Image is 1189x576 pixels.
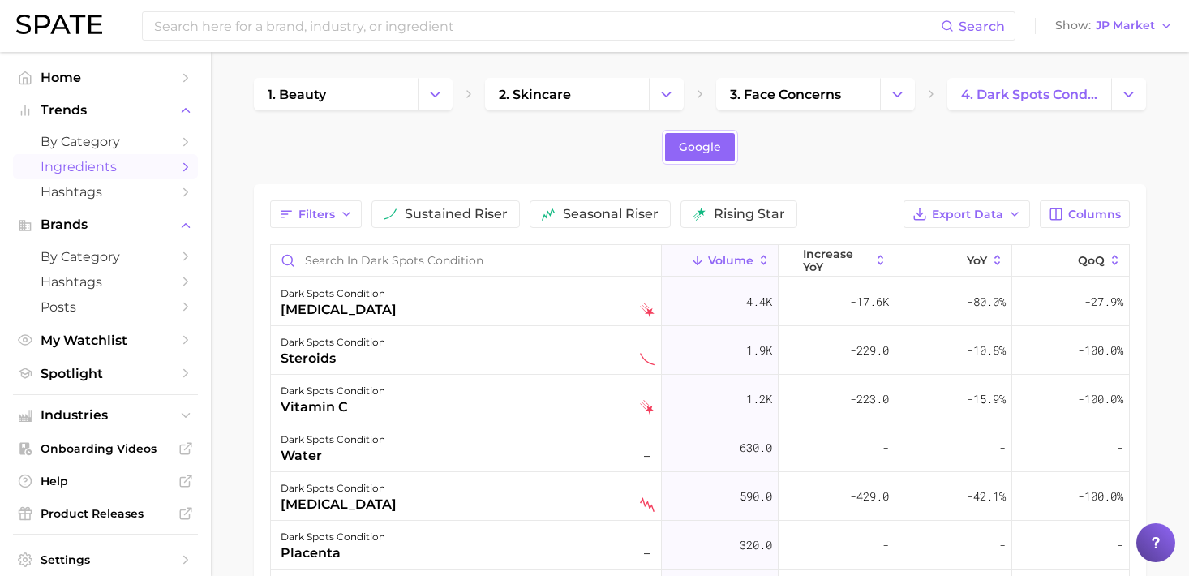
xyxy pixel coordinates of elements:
[662,245,779,277] button: Volume
[271,277,1129,326] button: dark spots condition[MEDICAL_DATA]falling star4.4k-17.6k-80.0%-27.9%
[41,249,170,264] span: by Category
[1117,535,1123,555] span: -
[1068,208,1121,221] span: Columns
[281,527,385,547] div: dark spots condition
[1117,438,1123,458] span: -
[41,366,170,381] span: Spotlight
[850,389,889,409] span: -223.0
[895,245,1012,277] button: YoY
[1096,21,1155,30] span: JP Market
[1078,487,1123,506] span: -100.0%
[271,375,1129,423] button: dark spots conditionvitamin cfalling star1.2k-223.0-15.9%-100.0%
[1040,200,1130,228] button: Columns
[13,501,198,526] a: Product Releases
[880,78,915,110] button: Change Category
[298,208,335,221] span: Filters
[405,208,508,221] span: sustained riser
[270,200,362,228] button: Filters
[281,333,385,352] div: dark spots condition
[418,78,453,110] button: Change Category
[41,159,170,174] span: Ingredients
[1084,292,1123,312] span: -27.9%
[850,341,889,360] span: -229.0
[967,292,1006,312] span: -80.0%
[1078,389,1123,409] span: -100.0%
[679,140,721,154] span: Google
[499,87,571,102] span: 2. skincare
[803,247,869,273] span: increase YoY
[746,292,772,312] span: 4.4k
[708,254,753,267] span: Volume
[1111,78,1146,110] button: Change Category
[967,341,1006,360] span: -10.8%
[16,15,102,34] img: SPATE
[41,408,170,423] span: Industries
[13,129,198,154] a: by Category
[41,441,170,456] span: Onboarding Videos
[152,12,941,40] input: Search here for a brand, industry, or ingredient
[999,438,1006,458] span: -
[640,303,655,317] img: falling star
[882,438,889,458] span: -
[961,87,1097,102] span: 4. dark spots condition
[271,245,661,276] input: Search in dark spots condition
[1012,245,1129,277] button: QoQ
[13,294,198,320] a: Posts
[384,208,397,221] img: sustained riser
[41,552,170,567] span: Settings
[13,269,198,294] a: Hashtags
[41,474,170,488] span: Help
[640,400,655,415] img: falling star
[13,361,198,386] a: Spotlight
[640,446,655,466] span: –
[882,535,889,555] span: -
[281,381,385,401] div: dark spots condition
[967,254,987,267] span: YoY
[714,208,785,221] span: rising star
[932,208,1003,221] span: Export Data
[730,87,841,102] span: 3. face concerns
[41,70,170,85] span: Home
[850,487,889,506] span: -429.0
[1078,254,1105,267] span: QoQ
[999,535,1006,555] span: -
[1078,341,1123,360] span: -100.0%
[740,438,772,458] span: 630.0
[13,154,198,179] a: Ingredients
[947,78,1111,110] a: 4. dark spots condition
[13,548,198,572] a: Settings
[41,103,170,118] span: Trends
[13,403,198,428] button: Industries
[281,544,385,563] div: placenta
[904,200,1030,228] button: Export Data
[281,430,385,449] div: dark spots condition
[41,217,170,232] span: Brands
[640,497,655,512] img: seasonal decliner
[281,349,385,368] div: steroids
[41,299,170,315] span: Posts
[268,87,326,102] span: 1. beauty
[779,245,895,277] button: increase YoY
[563,208,659,221] span: seasonal riser
[1051,15,1177,37] button: ShowJP Market
[271,326,1129,375] button: dark spots conditionsteroidssustained decliner1.9k-229.0-10.8%-100.0%
[640,544,655,563] span: –
[13,65,198,90] a: Home
[271,521,1129,570] button: dark spots conditionplacenta–320.0---
[281,398,385,417] div: vitamin c
[13,213,198,237] button: Brands
[967,389,1006,409] span: -15.9%
[281,479,397,498] div: dark spots condition
[649,78,684,110] button: Change Category
[13,328,198,353] a: My Watchlist
[271,472,1129,521] button: dark spots condition[MEDICAL_DATA]seasonal decliner590.0-429.0-42.1%-100.0%
[13,98,198,123] button: Trends
[281,284,397,303] div: dark spots condition
[41,333,170,348] span: My Watchlist
[959,19,1005,34] span: Search
[746,389,772,409] span: 1.2k
[850,292,889,312] span: -17.6k
[640,351,655,366] img: sustained decliner
[281,446,385,466] div: water
[13,436,198,461] a: Onboarding Videos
